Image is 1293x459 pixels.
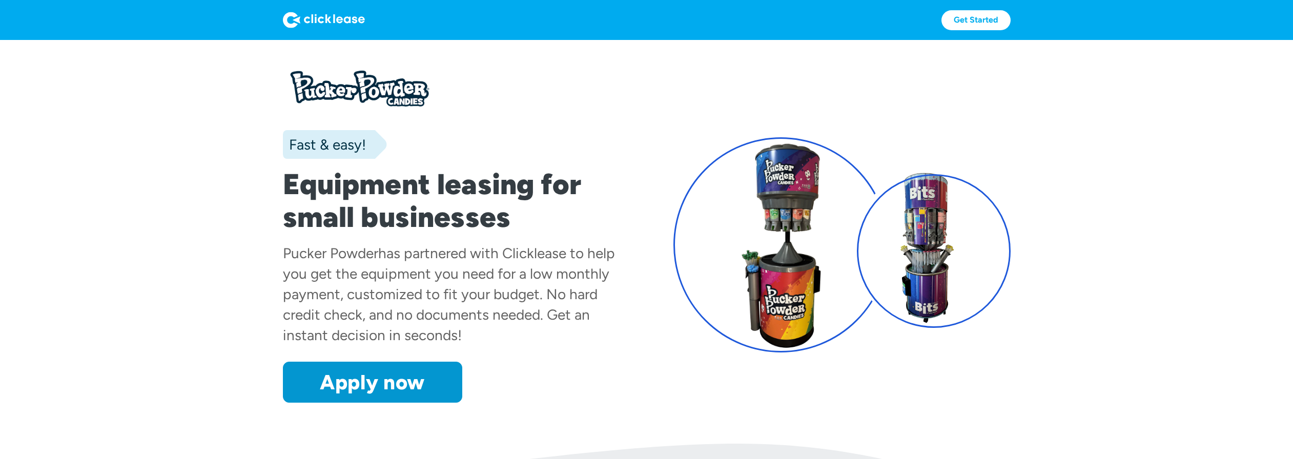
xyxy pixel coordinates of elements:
a: Get Started [941,10,1011,30]
a: Apply now [283,362,462,403]
div: Pucker Powder [283,244,378,262]
div: has partnered with Clicklease to help you get the equipment you need for a low monthly payment, c... [283,244,615,344]
h1: Equipment leasing for small businesses [283,168,620,234]
div: Fast & easy! [283,134,366,155]
img: Logo [283,12,365,28]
